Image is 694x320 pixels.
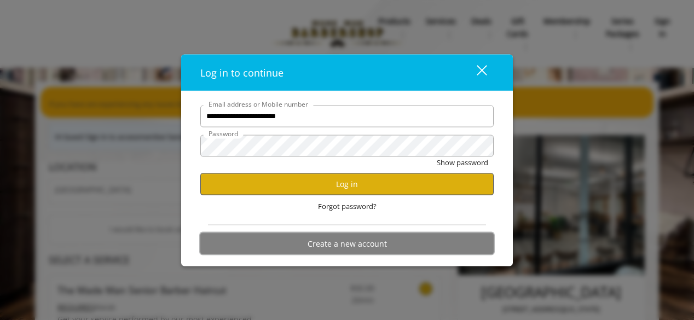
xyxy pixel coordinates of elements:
[203,128,244,138] label: Password
[203,98,314,109] label: Email address or Mobile number
[464,65,486,81] div: close dialog
[200,105,494,127] input: Email address or Mobile number
[456,61,494,84] button: close dialog
[200,66,284,79] span: Log in to continue
[318,200,377,212] span: Forgot password?
[437,156,488,168] button: Show password
[200,173,494,195] button: Log in
[200,233,494,254] button: Create a new account
[200,135,494,156] input: Password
